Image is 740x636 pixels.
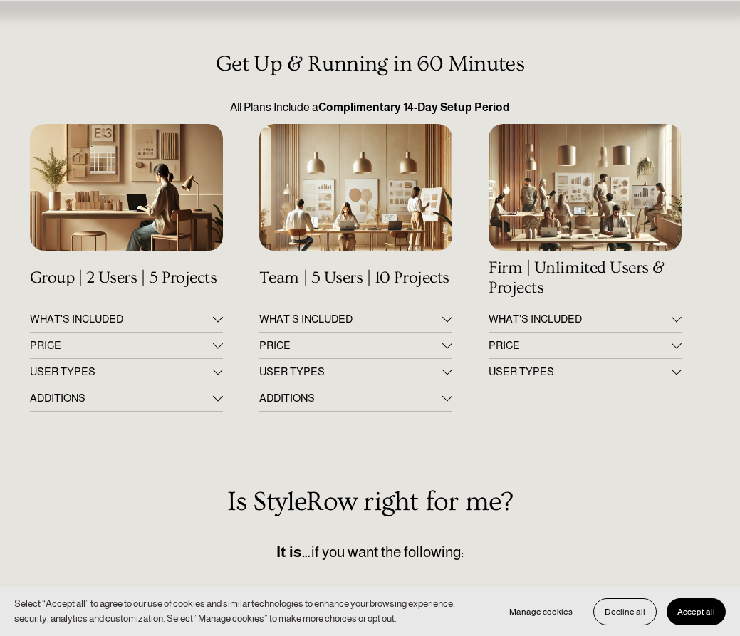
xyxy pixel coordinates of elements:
span: PRICE [259,340,442,351]
span: USER TYPES [259,366,442,377]
button: PRICE [30,333,223,358]
h2: Is StyleRow right for me? [30,487,711,518]
button: WHAT'S INCLUDED [30,306,223,332]
p: Select “Accept all” to agree to our use of cookies and similar technologies to enhance your brows... [14,597,484,626]
button: USER TYPES [30,359,223,385]
h4: Team | 5 Users | 10 Projects [259,269,452,288]
h4: Firm | Unlimited Users & Projects [489,259,682,298]
strong: Complimentary 14-Day Setup Period [318,101,510,113]
span: Decline all [605,607,645,617]
span: WHAT’S INCLUDED [489,313,672,325]
button: ADDITIONS [259,385,452,411]
button: Decline all [593,598,657,625]
button: WHAT’S INCLUDED [489,306,682,332]
span: ADDITIONS [30,392,213,404]
span: ADDITIONS [259,392,442,404]
p: if you want the following: [30,541,711,563]
span: WHAT'S INCLUDED [259,313,442,325]
h4: Group | 2 Users | 5 Projects [30,269,223,288]
h3: Get Up & Running in 60 Minutes [30,51,711,76]
button: USER TYPES [259,359,452,385]
button: ADDITIONS [30,385,223,411]
button: WHAT'S INCLUDED [259,306,452,332]
span: PRICE [30,340,213,351]
span: USER TYPES [489,366,672,377]
span: USER TYPES [30,366,213,377]
span: PRICE [489,340,672,351]
p: All Plans Include a [30,99,711,116]
button: USER TYPES [489,359,682,385]
button: Accept all [667,598,726,625]
span: Manage cookies [509,607,573,617]
button: Manage cookies [499,598,583,625]
strong: It is… [276,543,311,560]
span: Accept all [677,607,715,617]
button: PRICE [259,333,452,358]
span: WHAT'S INCLUDED [30,313,213,325]
button: PRICE [489,333,682,358]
